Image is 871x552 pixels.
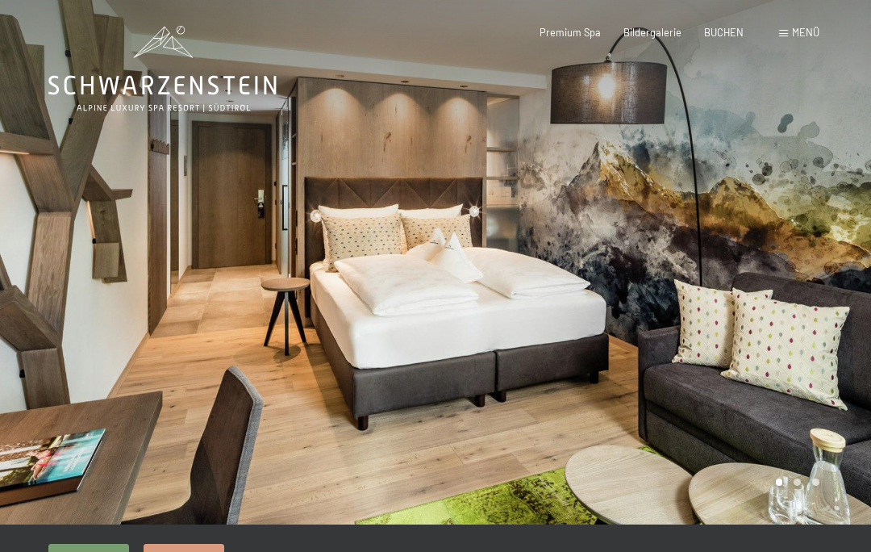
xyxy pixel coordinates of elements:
[540,26,601,39] a: Premium Spa
[792,26,819,39] span: Menü
[623,26,681,39] a: Bildergalerie
[704,26,744,39] a: BUCHEN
